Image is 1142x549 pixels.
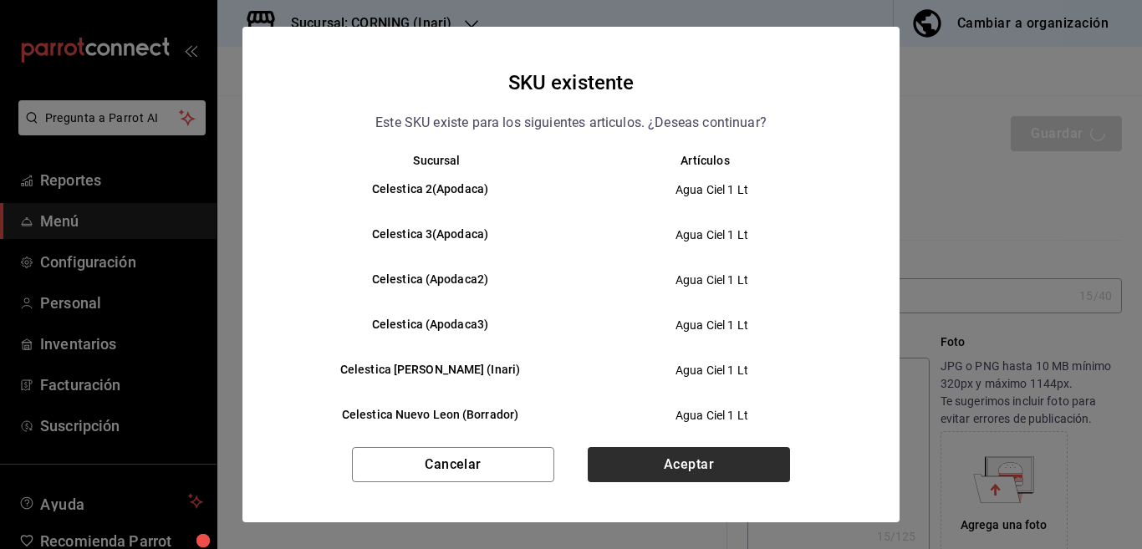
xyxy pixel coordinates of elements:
button: Cancelar [352,447,554,482]
h6: Celestica (Apodaca2) [303,271,558,289]
span: Agua Ciel 1 Lt [585,181,839,198]
h4: SKU existente [508,67,635,99]
th: Artículos [571,154,866,167]
p: Este SKU existe para los siguientes articulos. ¿Deseas continuar? [375,112,767,134]
h6: Celestica Nuevo Leon (Borrador) [303,406,558,424]
h6: Celestica 2(Apodaca) [303,180,558,199]
h6: Celestica [PERSON_NAME] (Inari) [303,361,558,379]
span: Agua Ciel 1 Lt [585,407,839,424]
span: Agua Ciel 1 Lt [585,226,839,243]
span: Agua Ciel 1 Lt [585,272,839,288]
h6: Celestica (Apodaca3) [303,316,558,334]
th: Sucursal [276,154,571,167]
h6: Celestica 3(Apodaca) [303,226,558,244]
span: Agua Ciel 1 Lt [585,317,839,333]
span: Agua Ciel 1 Lt [585,362,839,379]
button: Aceptar [588,447,790,482]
